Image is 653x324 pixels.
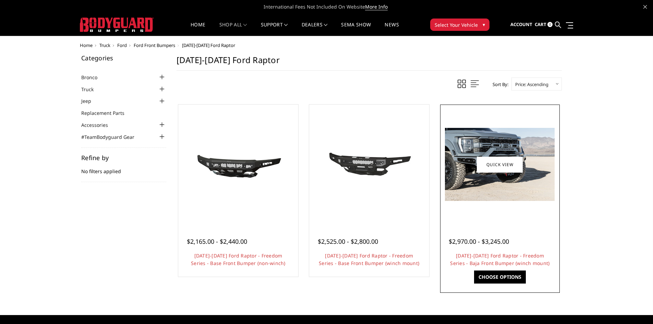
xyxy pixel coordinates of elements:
[430,19,489,31] button: Select Your Vehicle
[341,22,371,36] a: SEMA Show
[450,252,549,266] a: [DATE]-[DATE] Ford Raptor - Freedom Series - Baja Front Bumper (winch mount)
[483,21,485,28] span: ▾
[535,21,546,27] span: Cart
[81,133,143,141] a: #TeamBodyguard Gear
[219,22,247,36] a: shop all
[134,42,175,48] a: Ford Front Bumpers
[187,237,247,245] span: $2,165.00 - $2,440.00
[510,15,532,34] a: Account
[314,139,424,190] img: 2021-2025 Ford Raptor - Freedom Series - Base Front Bumper (winch mount)
[619,291,653,324] iframe: Chat Widget
[81,155,166,182] div: No filters applied
[535,15,553,34] a: Cart 0
[180,106,297,223] a: 2021-2025 Ford Raptor - Freedom Series - Base Front Bumper (non-winch) 2021-2025 Ford Raptor - Fr...
[449,237,509,245] span: $2,970.00 - $3,245.00
[81,155,166,161] h5: Refine by
[474,271,526,284] a: Choose Options
[435,21,478,28] span: Select Your Vehicle
[318,237,378,245] span: $2,525.00 - $2,800.00
[81,74,106,81] a: Bronco
[81,55,166,61] h5: Categories
[81,121,117,129] a: Accessories
[489,79,508,89] label: Sort By:
[117,42,127,48] a: Ford
[177,55,562,71] h1: [DATE]-[DATE] Ford Raptor
[365,3,388,10] a: More Info
[445,128,555,201] img: 2021-2025 Ford Raptor - Freedom Series - Baja Front Bumper (winch mount)
[510,21,532,27] span: Account
[81,109,133,117] a: Replacement Parts
[302,22,328,36] a: Dealers
[191,22,205,36] a: Home
[261,22,288,36] a: Support
[385,22,399,36] a: News
[319,252,419,266] a: [DATE]-[DATE] Ford Raptor - Freedom Series - Base Front Bumper (winch mount)
[80,42,93,48] a: Home
[80,17,154,32] img: BODYGUARD BUMPERS
[311,106,427,223] a: 2021-2025 Ford Raptor - Freedom Series - Base Front Bumper (winch mount)
[99,42,110,48] a: Truck
[442,106,558,223] a: 2021-2025 Ford Raptor - Freedom Series - Baja Front Bumper (winch mount) 2021-2025 Ford Raptor - ...
[81,86,102,93] a: Truck
[547,22,553,27] span: 0
[182,42,235,48] span: [DATE]-[DATE] Ford Raptor
[81,97,100,105] a: Jeep
[477,156,523,172] a: Quick view
[191,252,286,266] a: [DATE]-[DATE] Ford Raptor - Freedom Series - Base Front Bumper (non-winch)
